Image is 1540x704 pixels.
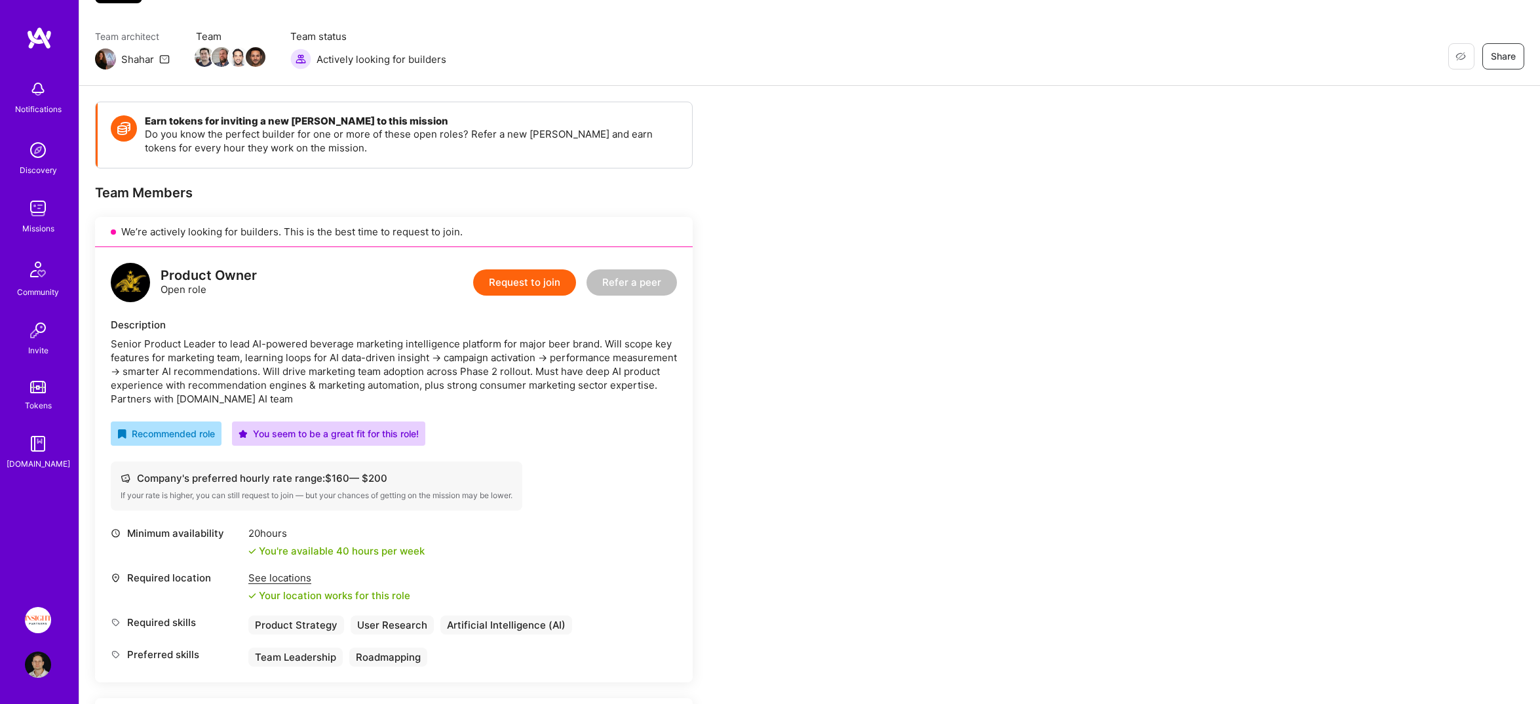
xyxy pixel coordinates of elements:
a: Insight Partners: Data & AI - Sourcing [22,607,54,633]
div: Product Owner [161,269,257,283]
div: Tokens [25,399,52,412]
div: Discovery [20,163,57,177]
img: Team Architect [95,49,116,69]
div: Roadmapping [349,648,427,667]
div: You're available 40 hours per week [248,544,425,558]
a: Team Member Avatar [230,46,247,68]
p: Do you know the perfect builder for one or more of these open roles? Refer a new [PERSON_NAME] an... [145,127,679,155]
div: Recommended role [117,427,215,440]
div: Team Leadership [248,648,343,667]
div: Your location works for this role [248,589,410,602]
i: icon Check [248,592,256,600]
div: Missions [22,222,54,235]
a: Team Member Avatar [213,46,230,68]
img: tokens [30,381,46,393]
span: Team architect [95,29,170,43]
a: User Avatar [22,652,54,678]
i: icon Clock [111,528,121,538]
img: discovery [25,137,51,163]
div: See locations [248,571,410,585]
div: Minimum availability [111,526,242,540]
div: Product Strategy [248,616,344,635]
div: Company's preferred hourly rate range: $ 160 — $ 200 [121,471,512,485]
img: Token icon [111,115,137,142]
img: teamwork [25,195,51,222]
img: bell [25,76,51,102]
img: Actively looking for builders [290,49,311,69]
i: icon Location [111,573,121,583]
i: icon Tag [111,617,121,627]
div: User Research [351,616,434,635]
img: Team Member Avatar [195,47,214,67]
i: icon RecommendedBadge [117,429,126,439]
h4: Earn tokens for inviting a new [PERSON_NAME] to this mission [145,115,679,127]
button: Request to join [473,269,576,296]
img: Community [22,254,54,285]
span: Team status [290,29,446,43]
div: [DOMAIN_NAME] [7,457,70,471]
span: Team [196,29,264,43]
i: icon Mail [159,54,170,64]
div: Artificial Intelligence (AI) [440,616,572,635]
img: logo [111,263,150,302]
img: Team Member Avatar [212,47,231,67]
i: icon Tag [111,650,121,659]
div: Required location [111,571,242,585]
div: Description [111,318,677,332]
i: icon PurpleStar [239,429,248,439]
div: Open role [161,269,257,296]
i: icon EyeClosed [1455,51,1466,62]
span: Actively looking for builders [317,52,446,66]
div: If your rate is higher, you can still request to join — but your chances of getting on the missio... [121,490,512,501]
img: User Avatar [25,652,51,678]
div: Community [17,285,59,299]
img: Insight Partners: Data & AI - Sourcing [25,607,51,633]
button: Share [1482,43,1524,69]
div: 20 hours [248,526,425,540]
a: Team Member Avatar [196,46,213,68]
span: Share [1491,50,1516,63]
img: guide book [25,431,51,457]
button: Refer a peer [587,269,677,296]
i: icon Cash [121,473,130,483]
div: Preferred skills [111,648,242,661]
div: We’re actively looking for builders. This is the best time to request to join. [95,217,693,247]
div: You seem to be a great fit for this role! [239,427,419,440]
img: logo [26,26,52,50]
div: Senior Product Leader to lead AI-powered beverage marketing intelligence platform for major beer ... [111,337,677,406]
i: icon Check [248,547,256,555]
div: Notifications [15,102,62,116]
img: Invite [25,317,51,343]
div: Team Members [95,184,693,201]
img: Team Member Avatar [246,47,265,67]
div: Shahar [121,52,154,66]
img: Team Member Avatar [229,47,248,67]
a: Team Member Avatar [247,46,264,68]
div: Required skills [111,616,242,629]
div: Invite [28,343,48,357]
